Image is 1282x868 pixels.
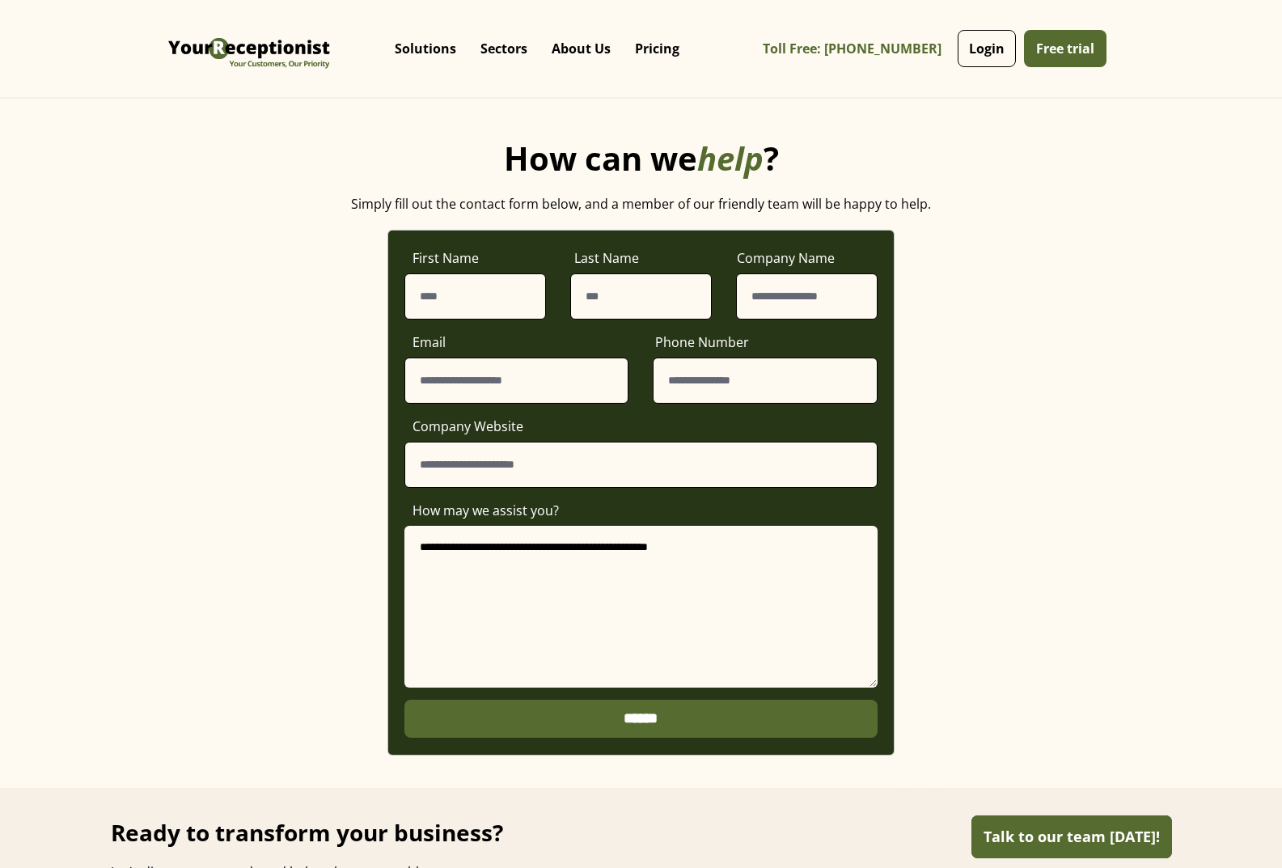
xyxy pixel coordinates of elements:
div: About Us [539,16,623,81]
img: Virtual Receptionist - Answering Service - Call and Live Chat Receptionist - Virtual Receptionist... [164,12,334,85]
p: Solutions [395,40,456,57]
a: Free trial [1024,30,1106,67]
a: Login [958,30,1016,67]
div: Company Website [404,416,877,442]
h3: How can we ? [504,139,779,178]
div: Email [404,332,634,358]
div: First Name [404,248,553,273]
div: Company Name [729,248,878,273]
p: Simply fill out the contact form below, and a member of our friendly team will be happy to help. [351,194,931,214]
h3: Ready to transform your business? [111,815,732,849]
div: Sectors [468,16,539,81]
a: Talk to our team [DATE]! [971,815,1172,858]
a: Toll Free: [PHONE_NUMBER] [763,31,954,67]
div: Talk to our team [DATE]! [984,826,1160,848]
form: Email Form [404,273,877,738]
div: Phone Number [647,332,877,358]
p: Sectors [480,40,527,57]
div: Last Name [566,248,715,273]
div: Solutions [383,16,468,81]
div: How may we assist you? [404,500,877,526]
em: help [697,136,764,180]
a: Pricing [623,24,692,73]
p: About Us [552,40,611,57]
iframe: Chat Widget [1013,693,1282,868]
a: home [164,12,334,85]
